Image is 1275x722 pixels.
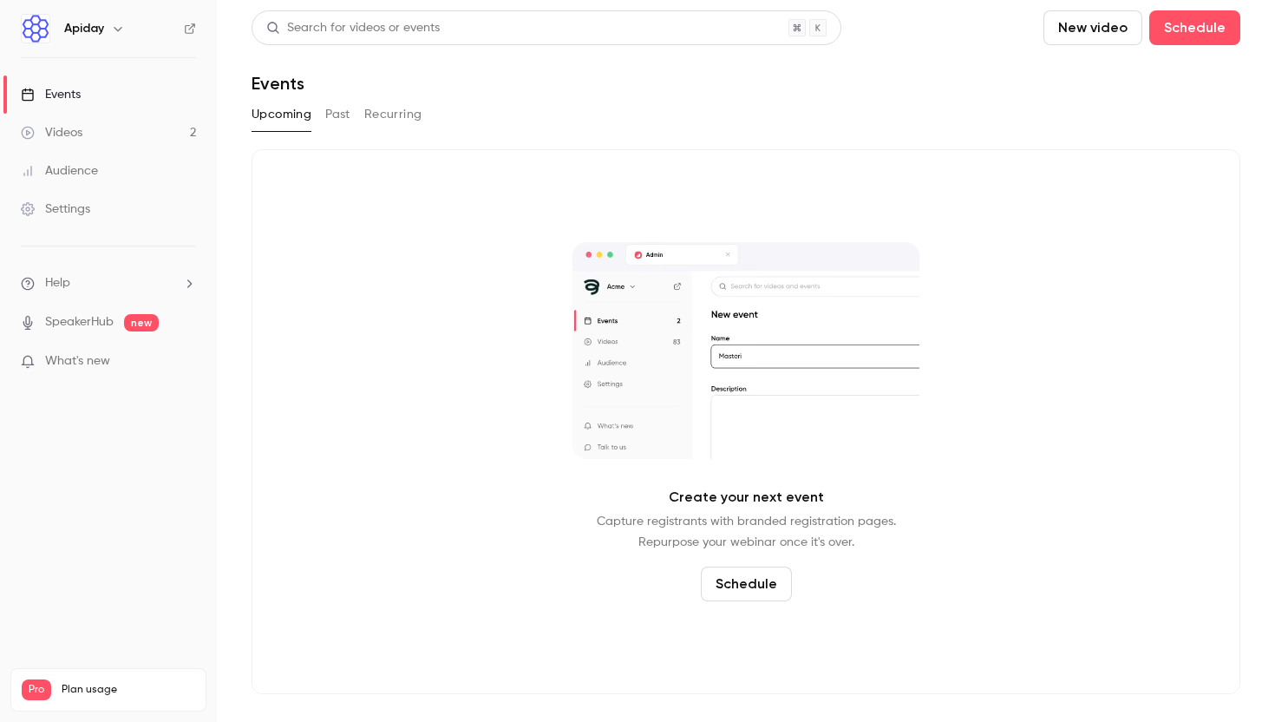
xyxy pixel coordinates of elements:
[669,487,824,508] p: Create your next event
[45,274,70,292] span: Help
[22,15,49,43] img: Apiday
[175,354,196,370] iframe: Noticeable Trigger
[62,683,195,697] span: Plan usage
[21,274,196,292] li: help-dropdown-opener
[22,679,51,700] span: Pro
[21,162,98,180] div: Audience
[21,86,81,103] div: Events
[64,20,104,37] h6: Apiday
[597,511,896,553] p: Capture registrants with branded registration pages. Repurpose your webinar once it's over.
[364,101,422,128] button: Recurring
[252,73,304,94] h1: Events
[21,124,82,141] div: Videos
[1149,10,1240,45] button: Schedule
[701,567,792,601] button: Schedule
[1043,10,1142,45] button: New video
[45,313,114,331] a: SpeakerHub
[325,101,350,128] button: Past
[266,19,440,37] div: Search for videos or events
[252,101,311,128] button: Upcoming
[124,314,159,331] span: new
[45,352,110,371] span: What's new
[21,200,90,218] div: Settings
